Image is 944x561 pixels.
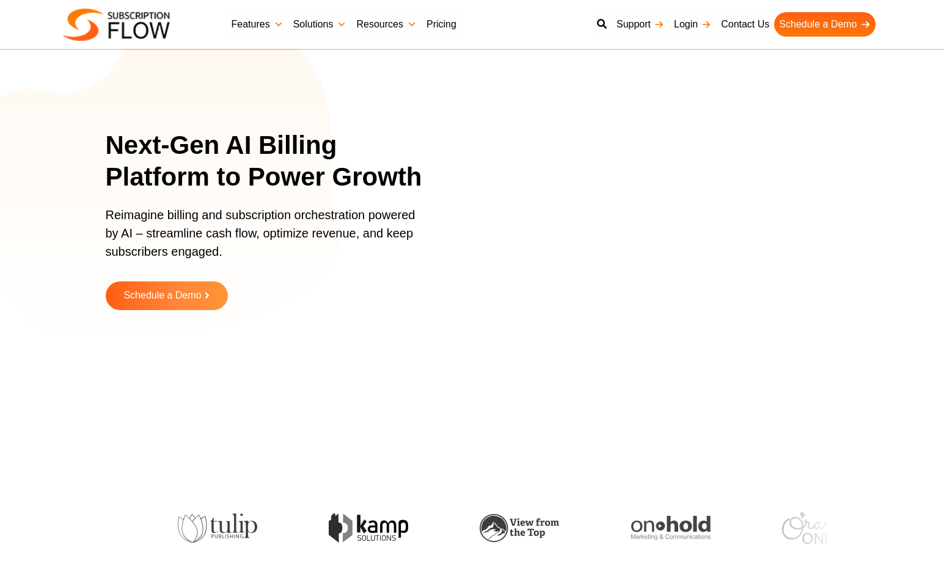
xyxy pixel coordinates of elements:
a: Schedule a Demo [106,281,228,310]
a: Contact Us [716,12,774,37]
a: Pricing [422,12,461,37]
img: Subscriptionflow [63,9,170,41]
a: Solutions [288,12,352,37]
a: Features [227,12,288,37]
p: Reimagine billing and subscription orchestration powered by AI – streamline cash flow, optimize r... [106,206,423,273]
a: Support [612,12,669,37]
img: view-from-the-top [480,514,559,543]
a: Login [669,12,716,37]
img: tulip-publishing [178,513,257,543]
img: kamp-solution [329,513,408,542]
a: Schedule a Demo [774,12,875,37]
span: Schedule a Demo [123,291,201,301]
h1: Next-Gen AI Billing Platform to Power Growth [106,129,439,194]
a: Resources [351,12,421,37]
img: onhold-marketing [631,516,711,540]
